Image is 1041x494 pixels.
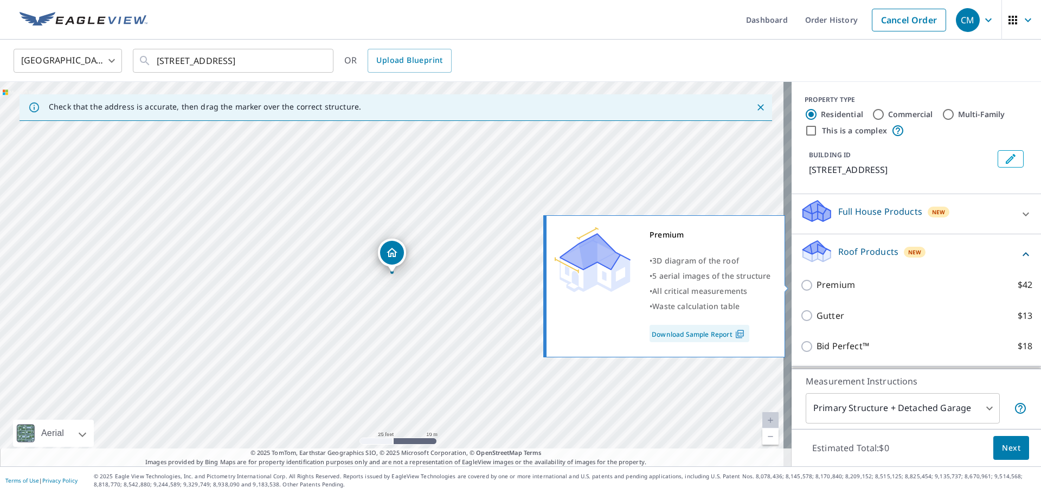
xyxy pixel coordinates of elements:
div: • [650,299,771,314]
span: Upload Blueprint [376,54,442,67]
div: CM [956,8,980,32]
input: Search by address or latitude-longitude [157,46,311,76]
img: Pdf Icon [732,329,747,339]
label: Multi-Family [958,109,1005,120]
div: Primary Structure + Detached Garage [806,393,1000,424]
div: Roof ProductsNew [800,239,1032,270]
p: $18 [1018,339,1032,353]
div: [GEOGRAPHIC_DATA] [14,46,122,76]
a: Upload Blueprint [368,49,451,73]
div: Full House ProductsNew [800,198,1032,229]
div: PROPERTY TYPE [805,95,1028,105]
p: BUILDING ID [809,150,851,159]
p: Estimated Total: $0 [804,436,898,460]
p: © 2025 Eagle View Technologies, Inc. and Pictometry International Corp. All Rights Reserved. Repo... [94,472,1036,489]
span: New [908,248,922,256]
div: Dropped pin, building 1, Residential property, 42 Anson St Charleston, SC 29401 [378,239,406,272]
div: • [650,253,771,268]
label: Residential [821,109,863,120]
a: Privacy Policy [42,477,78,484]
div: Aerial [13,420,94,447]
div: OR [344,49,452,73]
a: OpenStreetMap [476,448,522,457]
span: All critical measurements [652,286,747,296]
p: Measurement Instructions [806,375,1027,388]
p: Full House Products [838,205,922,218]
label: This is a complex [822,125,887,136]
span: Waste calculation table [652,301,740,311]
button: Close [754,100,768,114]
p: Gutter [817,309,844,323]
p: Bid Perfect™ [817,339,869,353]
p: Roof Products [838,245,898,258]
p: [STREET_ADDRESS] [809,163,993,176]
span: © 2025 TomTom, Earthstar Geographics SIO, © 2025 Microsoft Corporation, © [250,448,542,458]
div: Aerial [38,420,67,447]
span: 5 aerial images of the structure [652,271,770,281]
span: Next [1002,441,1020,455]
p: | [5,477,78,484]
button: Edit building 1 [998,150,1024,168]
p: Check that the address is accurate, then drag the marker over the correct structure. [49,102,361,112]
a: Terms [524,448,542,457]
div: • [650,284,771,299]
label: Commercial [888,109,933,120]
img: Premium [555,227,631,292]
button: Next [993,436,1029,460]
p: Premium [817,278,855,292]
a: Terms of Use [5,477,39,484]
span: 3D diagram of the roof [652,255,739,266]
div: • [650,268,771,284]
a: Cancel Order [872,9,946,31]
div: Premium [650,227,771,242]
a: Current Level 20, Zoom Out [762,428,779,445]
p: $13 [1018,309,1032,323]
span: Your report will include the primary structure and a detached garage if one exists. [1014,402,1027,415]
span: New [932,208,946,216]
a: Current Level 20, Zoom In Disabled [762,412,779,428]
p: $42 [1018,278,1032,292]
img: EV Logo [20,12,147,28]
a: Download Sample Report [650,325,749,342]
